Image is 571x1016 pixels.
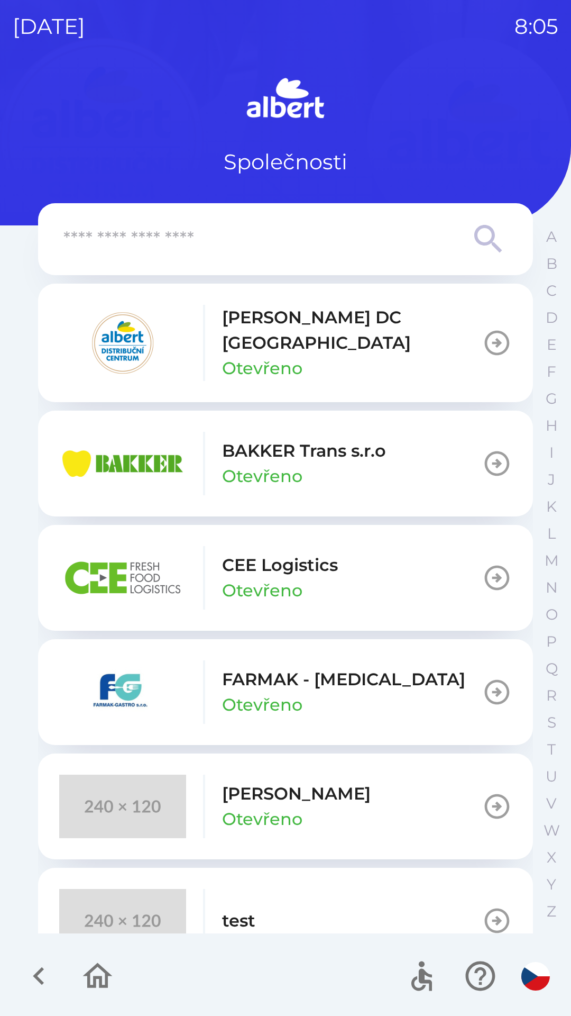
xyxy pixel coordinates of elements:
[538,439,565,466] button: I
[538,628,565,655] button: P
[222,781,371,806] p: [PERSON_NAME]
[38,284,533,402] button: [PERSON_NAME] DC [GEOGRAPHIC_DATA]Otevřeno
[546,686,557,705] p: R
[547,848,556,867] p: X
[538,817,565,844] button: W
[38,868,533,974] button: test
[538,763,565,790] button: U
[538,871,565,898] button: Y
[222,305,482,356] p: [PERSON_NAME] DC [GEOGRAPHIC_DATA]
[538,547,565,574] button: M
[546,659,558,678] p: Q
[547,902,556,921] p: Z
[38,74,533,125] img: Logo
[538,736,565,763] button: T
[547,740,556,759] p: T
[545,551,559,570] p: M
[538,682,565,709] button: R
[59,546,186,610] img: ba8847e2-07ef-438b-a6f1-28de549c3032.png
[538,709,565,736] button: S
[514,11,558,42] p: 8:05
[538,385,565,412] button: G
[59,660,186,724] img: 5ee10d7b-21a5-4c2b-ad2f-5ef9e4226557.png
[544,821,560,840] p: W
[538,601,565,628] button: O
[546,578,558,597] p: N
[546,228,557,246] p: A
[222,438,386,464] p: BAKKER Trans s.r.o
[38,754,533,859] button: [PERSON_NAME]Otevřeno
[538,277,565,304] button: C
[59,889,186,952] img: 240x120
[222,464,302,489] p: Otevřeno
[222,806,302,832] p: Otevřeno
[548,470,555,489] p: J
[38,525,533,631] button: CEE LogisticsOtevřeno
[546,497,557,516] p: K
[538,898,565,925] button: Z
[547,713,556,732] p: S
[38,639,533,745] button: FARMAK - [MEDICAL_DATA]Otevřeno
[547,362,556,381] p: F
[546,632,557,651] p: P
[222,578,302,603] p: Otevřeno
[538,655,565,682] button: Q
[547,335,557,354] p: E
[546,767,557,786] p: U
[538,412,565,439] button: H
[222,356,302,381] p: Otevřeno
[222,667,465,692] p: FARMAK - [MEDICAL_DATA]
[59,432,186,495] img: eba99837-dbda-48f3-8a63-9647f5990611.png
[538,520,565,547] button: L
[547,875,556,894] p: Y
[538,493,565,520] button: K
[538,331,565,358] button: E
[538,574,565,601] button: N
[538,790,565,817] button: V
[547,524,556,543] p: L
[224,146,347,178] p: Společnosti
[546,255,557,273] p: B
[546,416,558,435] p: H
[549,443,554,462] p: I
[546,794,557,813] p: V
[538,250,565,277] button: B
[546,605,558,624] p: O
[538,304,565,331] button: D
[59,775,186,838] img: 240x120
[222,692,302,718] p: Otevřeno
[222,552,338,578] p: CEE Logistics
[546,309,558,327] p: D
[13,11,85,42] p: [DATE]
[59,311,186,375] img: 092fc4fe-19c8-4166-ad20-d7efd4551fba.png
[538,466,565,493] button: J
[546,282,557,300] p: C
[538,844,565,871] button: X
[38,411,533,516] button: BAKKER Trans s.r.oOtevřeno
[521,962,550,991] img: cs flag
[538,358,565,385] button: F
[546,389,557,408] p: G
[538,223,565,250] button: A
[222,908,255,933] p: test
